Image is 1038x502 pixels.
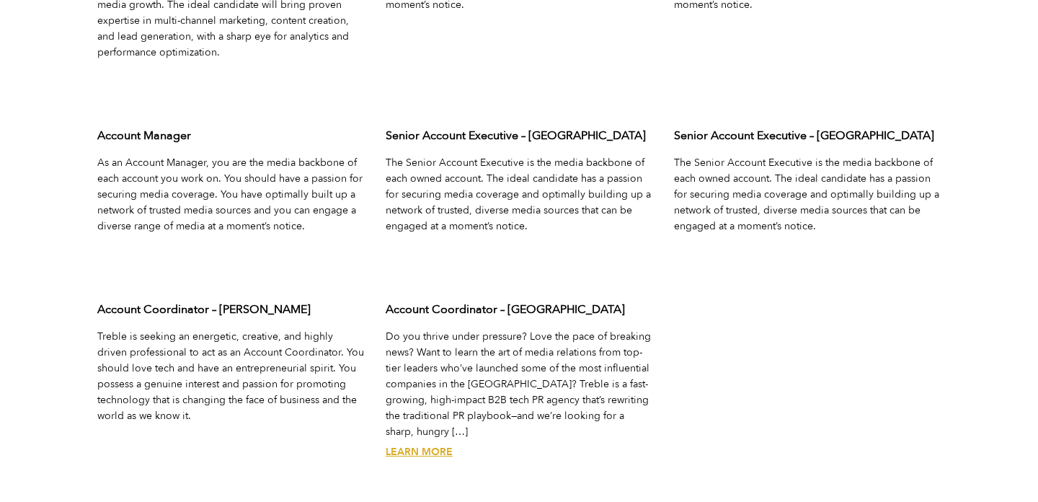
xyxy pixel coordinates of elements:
h3: Account Coordinator – [GEOGRAPHIC_DATA] [386,301,652,317]
p: The Senior Account Executive is the media backbone of each owned account. The ideal candidate has... [674,155,941,234]
p: As an Account Manager, you are the media backbone of each account you work on. You should have a ... [97,155,364,234]
a: Account Coordinator – San Francisco [386,445,453,459]
p: Do you thrive under pressure? Love the pace of breaking news? Want to learn the art of media rela... [386,329,652,440]
h3: Account Coordinator – [PERSON_NAME] [97,301,364,317]
p: The Senior Account Executive is the media backbone of each owned account. The ideal candidate has... [386,155,652,234]
p: Treble is seeking an energetic, creative, and highly driven professional to act as an Account Coo... [97,329,364,424]
h3: Senior Account Executive – [GEOGRAPHIC_DATA] [386,128,652,144]
h3: Senior Account Executive – [GEOGRAPHIC_DATA] [674,128,941,144]
h3: Account Manager [97,128,364,144]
